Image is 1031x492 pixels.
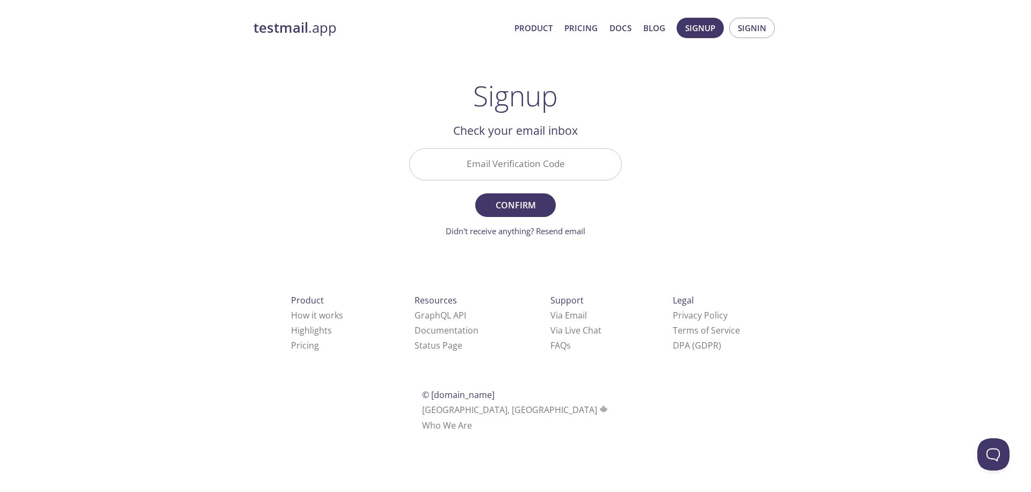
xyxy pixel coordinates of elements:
[609,21,631,35] a: Docs
[567,339,571,351] span: s
[253,19,506,37] a: testmail.app
[673,324,740,336] a: Terms of Service
[564,21,598,35] a: Pricing
[422,389,495,401] span: © [DOMAIN_NAME]
[738,21,766,35] span: Signin
[550,339,571,351] a: FAQ
[415,294,457,306] span: Resources
[422,419,472,431] a: Who We Are
[673,294,694,306] span: Legal
[415,339,462,351] a: Status Page
[446,226,585,236] a: Didn't receive anything? Resend email
[475,193,556,217] button: Confirm
[673,339,721,351] a: DPA (GDPR)
[487,198,544,213] span: Confirm
[685,21,715,35] span: Signup
[422,404,609,416] span: [GEOGRAPHIC_DATA], [GEOGRAPHIC_DATA]
[550,309,587,321] a: Via Email
[677,18,724,38] button: Signup
[729,18,775,38] button: Signin
[409,121,622,140] h2: Check your email inbox
[673,309,728,321] a: Privacy Policy
[291,294,324,306] span: Product
[550,294,584,306] span: Support
[977,438,1010,471] iframe: Help Scout Beacon - Open
[415,324,478,336] a: Documentation
[291,339,319,351] a: Pricing
[514,21,553,35] a: Product
[291,324,332,336] a: Highlights
[550,324,601,336] a: Via Live Chat
[291,309,343,321] a: How it works
[253,18,308,37] strong: testmail
[473,79,558,112] h1: Signup
[643,21,665,35] a: Blog
[415,309,466,321] a: GraphQL API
